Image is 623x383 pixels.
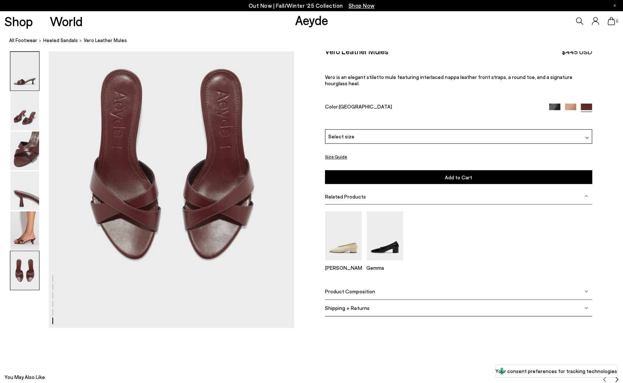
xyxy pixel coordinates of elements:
button: Size Guide [325,152,347,161]
img: svg%3E [584,289,588,293]
span: Vero Leather Mules [84,37,127,45]
p: [PERSON_NAME] [325,264,362,270]
a: All Footwear [9,37,37,45]
span: $445 USD [562,47,592,56]
button: Add to Cart [325,170,592,183]
img: Vero Leather Mules - Image 2 [10,92,39,130]
img: Gemma Block Heel Pumps [366,211,403,260]
a: World [50,15,83,28]
nav: breadcrumb [9,31,623,51]
span: Navigate to /collections/new-in [349,2,375,9]
a: Gemma Block Heel Pumps Gemma [366,255,403,270]
img: svg%3E [584,194,588,198]
img: svg%3E [584,306,588,310]
button: Next slide [614,371,620,382]
a: Aeyde [295,12,328,28]
span: Shipping + Returns [325,304,370,311]
h2: You May Also Like [4,373,45,380]
div: Color: [325,103,540,112]
span: 0 [615,19,619,23]
span: Select size [328,132,354,140]
img: Delia Low-Heeled Ballet Pumps [325,211,362,260]
label: Your consent preferences for tracking technologies [495,367,617,375]
img: svg%3E [614,376,620,382]
img: Vero Leather Mules - Image 1 [10,52,39,90]
a: Shop [4,15,33,28]
img: Vero Leather Mules - Image 4 [10,171,39,210]
a: Delia Low-Heeled Ballet Pumps [PERSON_NAME] [325,255,362,270]
p: Out Now | Fall/Winter ‘25 Collection [249,1,375,10]
img: svg%3E [602,376,608,382]
img: Vero Leather Mules - Image 6 [10,251,39,290]
img: Vero Leather Mules - Image 3 [10,131,39,170]
span: Vero is an elegant stiletto mule featuring interlaced nappa leather front straps, a round toe, an... [325,73,572,86]
img: Vero Leather Mules - Image 5 [10,211,39,250]
button: Your consent preferences for tracking technologies [495,365,617,377]
a: heeled sandals [43,37,78,45]
span: Add to Cart [445,173,472,180]
span: Related Products [325,193,366,199]
p: Gemma [366,264,403,270]
a: 0 [608,17,615,25]
img: svg%3E [585,136,589,139]
span: [GEOGRAPHIC_DATA] [339,103,392,110]
span: Product Composition [325,288,375,294]
span: heeled sandals [43,38,78,44]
